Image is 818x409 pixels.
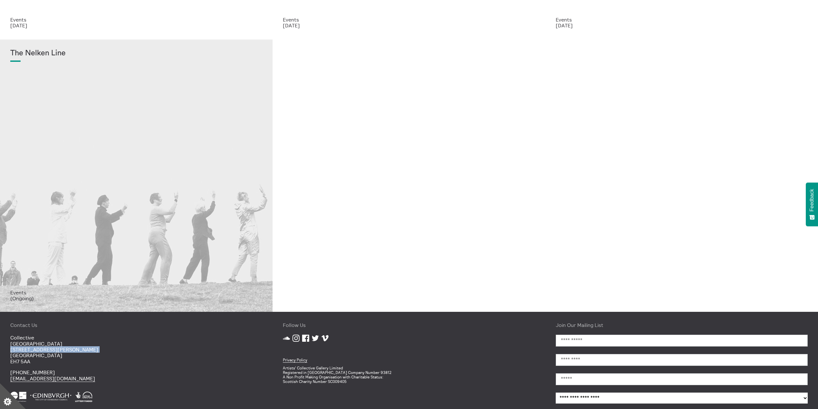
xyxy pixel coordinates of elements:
p: (Ongoing) [10,295,262,301]
p: Events [556,17,808,23]
p: Events [10,290,262,295]
img: City Of Edinburgh Council White [30,392,71,402]
p: Events [283,17,535,23]
a: [EMAIL_ADDRESS][DOMAIN_NAME] [10,375,95,382]
h1: The Nelken Line [10,49,262,58]
p: [DATE] [556,23,808,28]
p: [PHONE_NUMBER] [10,369,262,381]
p: Artists' Collective Gallery Limited Registered in [GEOGRAPHIC_DATA] Company Number 93812 A Non Pr... [283,366,535,384]
span: Feedback [809,189,815,211]
h4: Follow Us [283,322,535,328]
h4: Contact Us [10,322,262,328]
img: Heritage Lottery Fund [75,392,92,402]
p: [DATE] [283,23,535,28]
a: Privacy Policy [283,358,307,363]
p: Collective [GEOGRAPHIC_DATA] [STREET_ADDRESS][PERSON_NAME] [GEOGRAPHIC_DATA] EH7 5AA [10,335,262,364]
p: [DATE] [10,23,262,28]
p: Events [10,17,262,23]
button: Feedback - Show survey [806,182,818,226]
h4: Join Our Mailing List [556,322,808,328]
